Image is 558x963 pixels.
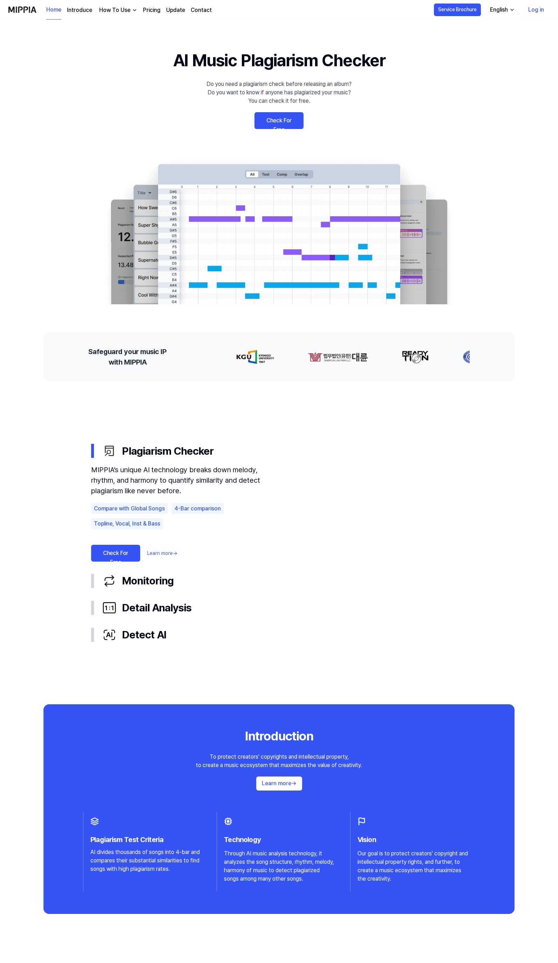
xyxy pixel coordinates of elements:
[102,443,467,459] div: Plagiarism Checker
[460,350,482,364] img: partner-logo-3
[98,6,137,14] button: How To Use
[399,350,426,364] img: partner-logo-2
[132,7,137,13] img: down
[224,849,335,883] div: Through AI music analysis technology, it analyzes the song structure, rhythm, melody, harmony of ...
[166,6,185,14] a: Update
[67,6,92,14] a: Introduce
[147,550,177,557] a: Learn more→
[91,503,168,514] div: Compare with Global Songs
[358,834,468,845] h3: Vision
[88,346,166,367] h2: Safeguard your music IP with MIPPIA
[191,6,212,14] a: Contact
[91,567,467,594] button: Monitoring
[196,753,362,769] div: To protect creators' copyrights and intellectual property, to create a music ecosystem that maxim...
[206,80,352,105] div: Do you need a plagiarism check before releasing an album? Do you want to know if anyone has plagi...
[489,6,509,14] div: English
[102,573,467,589] div: Monitoring
[91,464,467,567] div: Plagiarism Checker
[245,727,313,746] div: Introduction
[256,776,302,791] button: Learn more→
[234,350,271,364] img: partner-logo-0
[358,849,468,883] div: Our goal is to protect creators' copyright and intellectual property rights, and further, to crea...
[91,621,467,648] button: Detect AI
[91,464,280,496] div: MIPPIA’s unique AI technology breaks down melody, rhythm, and harmony to quantify similarity and ...
[484,3,519,17] button: English
[143,6,161,14] a: Pricing
[90,848,201,873] div: AI divides thousands of songs into 4-bar and compares their substantial similarities to find song...
[102,600,467,616] div: Detail Analysis
[98,6,132,14] div: How To Use
[224,834,335,845] h3: Technology
[90,817,99,826] img: layer
[172,503,224,514] div: 4-Bar comparison
[46,0,61,20] a: Home
[97,157,461,304] img: main Image
[91,438,467,464] button: Plagiarism Checker
[173,48,385,73] h1: AI Music Plagiarism Checker
[91,545,140,562] a: Check For Free
[224,817,232,826] img: chip
[91,594,467,621] button: Detail Analysis
[358,817,366,826] img: flag
[254,112,304,129] a: Check For Free
[91,518,163,529] div: Topline, Vocal, Inst & Bass
[434,4,481,16] button: Service Brochure
[305,350,365,364] img: partner-logo-1
[90,834,201,845] h3: Plagiarism Test Criteria
[102,627,467,643] div: Detect AI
